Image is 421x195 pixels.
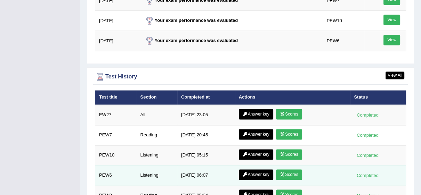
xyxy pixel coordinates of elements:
[354,152,381,159] div: Completed
[177,90,235,105] th: Completed at
[323,11,364,31] td: PEW10
[354,111,381,119] div: Completed
[276,149,302,160] a: Scores
[95,165,137,185] td: PEW6
[137,145,178,165] td: Listening
[137,90,178,105] th: Section
[177,105,235,125] td: [DATE] 23:05
[276,169,302,180] a: Scores
[354,172,381,179] div: Completed
[95,105,137,125] td: EW27
[95,90,137,105] th: Test title
[386,71,404,79] a: View All
[177,125,235,145] td: [DATE] 20:45
[239,129,273,139] a: Answer key
[239,149,273,160] a: Answer key
[95,31,140,51] td: [DATE]
[354,132,381,139] div: Completed
[235,90,350,105] th: Actions
[383,15,400,25] a: View
[95,145,137,165] td: PEW10
[239,169,273,180] a: Answer key
[95,125,137,145] td: PEW7
[323,31,364,51] td: PEW6
[137,105,178,125] td: All
[177,145,235,165] td: [DATE] 05:15
[177,165,235,185] td: [DATE] 06:07
[383,35,400,45] a: View
[144,38,238,43] strong: Your exam performance was evaluated
[144,18,238,23] strong: Your exam performance was evaluated
[137,125,178,145] td: Reading
[239,109,273,119] a: Answer key
[276,109,302,119] a: Scores
[137,165,178,185] td: Listening
[350,90,406,105] th: Status
[95,71,406,82] div: Test History
[276,129,302,139] a: Scores
[95,11,140,31] td: [DATE]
